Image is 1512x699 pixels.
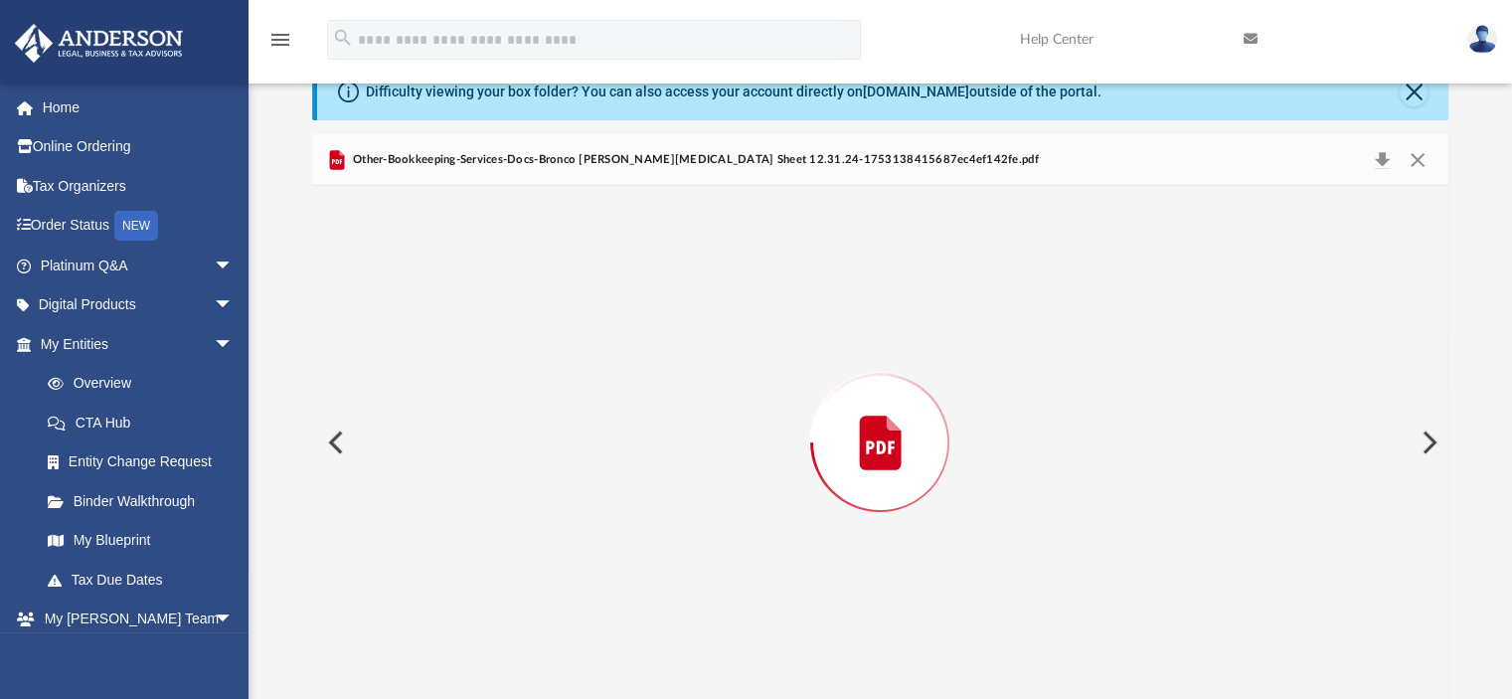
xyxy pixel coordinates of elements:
a: Tax Organizers [14,166,263,206]
span: Other-Bookkeeping-Services-Docs-Bronco [PERSON_NAME][MEDICAL_DATA] Sheet 12.31.24-1753138415687ec... [349,151,1039,169]
button: Previous File [312,415,356,470]
a: [DOMAIN_NAME] [863,84,969,99]
a: My Blueprint [28,521,253,561]
a: Order StatusNEW [14,206,263,247]
i: search [332,27,354,49]
span: arrow_drop_down [214,600,253,640]
a: Home [14,87,263,127]
a: Digital Productsarrow_drop_down [14,285,263,325]
i: menu [268,28,292,52]
a: My Entitiesarrow_drop_down [14,324,263,364]
span: arrow_drop_down [214,285,253,326]
a: Binder Walkthrough [28,481,263,521]
button: Next File [1406,415,1449,470]
a: Online Ordering [14,127,263,167]
button: Close [1400,79,1428,106]
span: arrow_drop_down [214,324,253,365]
a: Entity Change Request [28,442,263,482]
span: arrow_drop_down [214,246,253,286]
a: menu [268,38,292,52]
div: Difficulty viewing your box folder? You can also access your account directly on outside of the p... [366,82,1101,102]
a: Platinum Q&Aarrow_drop_down [14,246,263,285]
div: NEW [114,211,158,241]
a: Overview [28,364,263,404]
img: Anderson Advisors Platinum Portal [9,24,189,63]
a: CTA Hub [28,403,263,442]
img: User Pic [1467,25,1497,54]
a: Tax Due Dates [28,560,263,600]
a: My [PERSON_NAME] Teamarrow_drop_down [14,600,253,639]
button: Download [1365,146,1401,174]
button: Close [1400,146,1435,174]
